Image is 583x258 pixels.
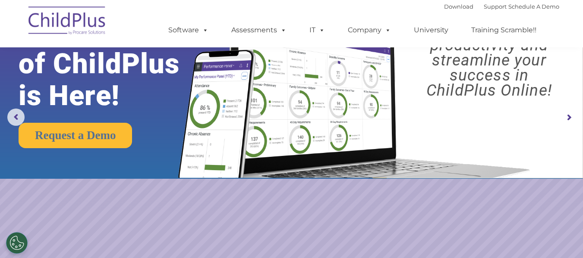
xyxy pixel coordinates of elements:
[442,165,583,258] iframe: Chat Widget
[444,3,473,10] a: Download
[120,57,146,63] span: Last name
[160,22,217,39] a: Software
[19,123,132,148] a: Request a Demo
[508,3,559,10] a: Schedule A Demo
[19,16,205,112] rs-layer: The Future of ChildPlus is Here!
[120,92,157,99] span: Phone number
[223,22,295,39] a: Assessments
[24,0,110,44] img: ChildPlus by Procare Solutions
[6,232,28,254] button: Cookies Settings
[484,3,507,10] a: Support
[339,22,400,39] a: Company
[405,22,457,39] a: University
[301,22,334,39] a: IT
[403,22,576,98] rs-layer: Boost your productivity and streamline your success in ChildPlus Online!
[444,3,559,10] font: |
[463,22,545,39] a: Training Scramble!!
